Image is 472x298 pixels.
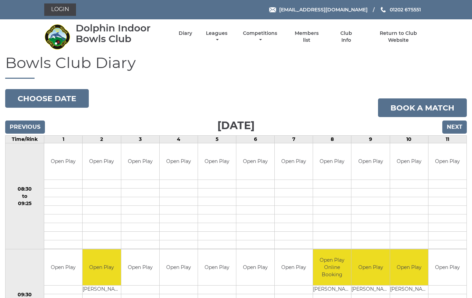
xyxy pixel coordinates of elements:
td: Open Play [428,249,466,286]
td: 7 [275,136,313,143]
input: Next [442,121,467,134]
td: 10 [390,136,428,143]
a: Leagues [204,30,229,44]
td: Open Play [390,249,428,286]
td: Open Play [121,143,159,180]
a: Book a match [378,98,467,117]
input: Previous [5,121,45,134]
img: Phone us [381,7,386,12]
td: Open Play [236,143,274,180]
td: Open Play [160,249,198,286]
td: Open Play [160,143,198,180]
a: Members list [291,30,323,44]
td: 2 [83,136,121,143]
td: Open Play [44,249,82,286]
img: Email [269,7,276,12]
td: Open Play [428,143,466,180]
td: Open Play [351,249,389,286]
td: 1 [44,136,83,143]
td: 6 [236,136,275,143]
td: [PERSON_NAME] [313,286,351,294]
div: Dolphin Indoor Bowls Club [76,23,167,44]
td: Open Play [83,143,121,180]
td: 11 [428,136,466,143]
a: Email [EMAIL_ADDRESS][DOMAIN_NAME] [269,6,368,13]
span: 01202 675551 [390,7,421,13]
td: Open Play [390,143,428,180]
img: Dolphin Indoor Bowls Club [44,24,70,50]
td: Open Play [198,143,236,180]
a: Club Info [335,30,357,44]
td: Time/Rink [6,136,44,143]
td: Open Play Online Booking [313,249,351,286]
td: 9 [351,136,390,143]
td: [PERSON_NAME] [390,286,428,294]
a: Competitions [241,30,279,44]
td: Open Play [275,143,313,180]
a: Login [44,3,76,16]
td: Open Play [275,249,313,286]
td: Open Play [313,143,351,180]
td: [PERSON_NAME] [351,286,389,294]
button: Choose date [5,89,89,108]
td: Open Play [351,143,389,180]
td: Open Play [83,249,121,286]
td: Open Play [121,249,159,286]
td: Open Play [198,249,236,286]
a: Diary [179,30,192,37]
td: 3 [121,136,159,143]
td: 4 [159,136,198,143]
td: 8 [313,136,351,143]
h1: Bowls Club Diary [5,54,467,79]
td: Open Play [44,143,82,180]
td: [PERSON_NAME] [83,286,121,294]
td: 5 [198,136,236,143]
a: Phone us 01202 675551 [380,6,421,13]
td: 08:30 to 09:25 [6,143,44,249]
td: Open Play [236,249,274,286]
span: [EMAIL_ADDRESS][DOMAIN_NAME] [279,7,368,13]
a: Return to Club Website [369,30,428,44]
